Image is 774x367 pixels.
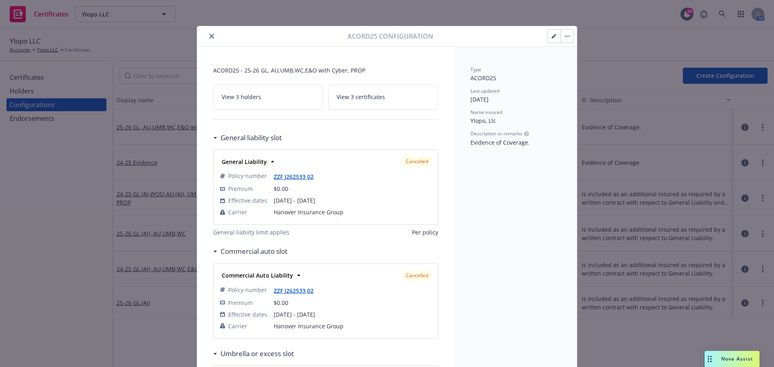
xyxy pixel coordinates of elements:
[406,272,428,279] span: Cancelled
[274,286,320,295] span: ZZF J262533 02
[470,130,522,137] span: Description or remarks
[347,31,433,41] span: Acord25 configuration
[228,299,253,307] span: Premium
[705,351,715,367] div: Drag to move
[213,84,323,110] a: View 3 holders
[470,117,496,124] span: Ylopo, Llc
[274,287,320,294] a: ZZF J262533 02
[221,246,287,257] h3: Commercial auto slot
[705,351,759,367] button: Nova Assist
[222,272,293,279] strong: Commercial Auto Liability
[274,173,320,180] a: ZZF J262533 02
[337,93,385,101] span: View 3 certificates
[406,158,428,165] span: Cancelled
[721,355,753,362] span: Nova Assist
[328,84,438,110] a: View 3 certificates
[274,322,431,330] span: Hanover Insurance Group
[228,172,267,180] span: Policy number
[274,172,320,181] span: ZZF J262533 02
[228,322,247,330] span: Carrier
[470,139,530,146] span: Evidence of Coverage.
[274,185,288,193] span: $0.00
[412,228,438,236] span: Per policy
[228,286,267,294] span: Policy number
[213,66,438,75] span: ACORD25 - 25-26 GL, AU,UMB,WC,E&O with Cyber, PROP
[274,196,431,205] span: [DATE] - [DATE]
[213,246,287,257] div: Commercial auto slot
[221,133,282,143] h3: General liability slot
[228,185,253,193] span: Premium
[470,74,496,82] span: ACORD25
[470,95,489,103] span: [DATE]
[228,310,267,319] span: Effective dates
[274,310,431,319] span: [DATE] - [DATE]
[221,348,294,359] h3: Umbrella or excess slot
[222,158,267,166] strong: General Liability
[470,87,499,94] span: Last updated
[470,109,502,116] span: Name insured
[213,228,289,236] span: General liabiity limit applies
[470,66,481,73] span: Type
[274,299,288,307] span: $0.00
[213,133,282,143] div: General liability slot
[213,348,294,359] div: Umbrella or excess slot
[222,93,261,101] span: View 3 holders
[228,196,267,205] span: Effective dates
[207,31,216,41] button: close
[274,208,431,216] span: Hanover Insurance Group
[228,208,247,216] span: Carrier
